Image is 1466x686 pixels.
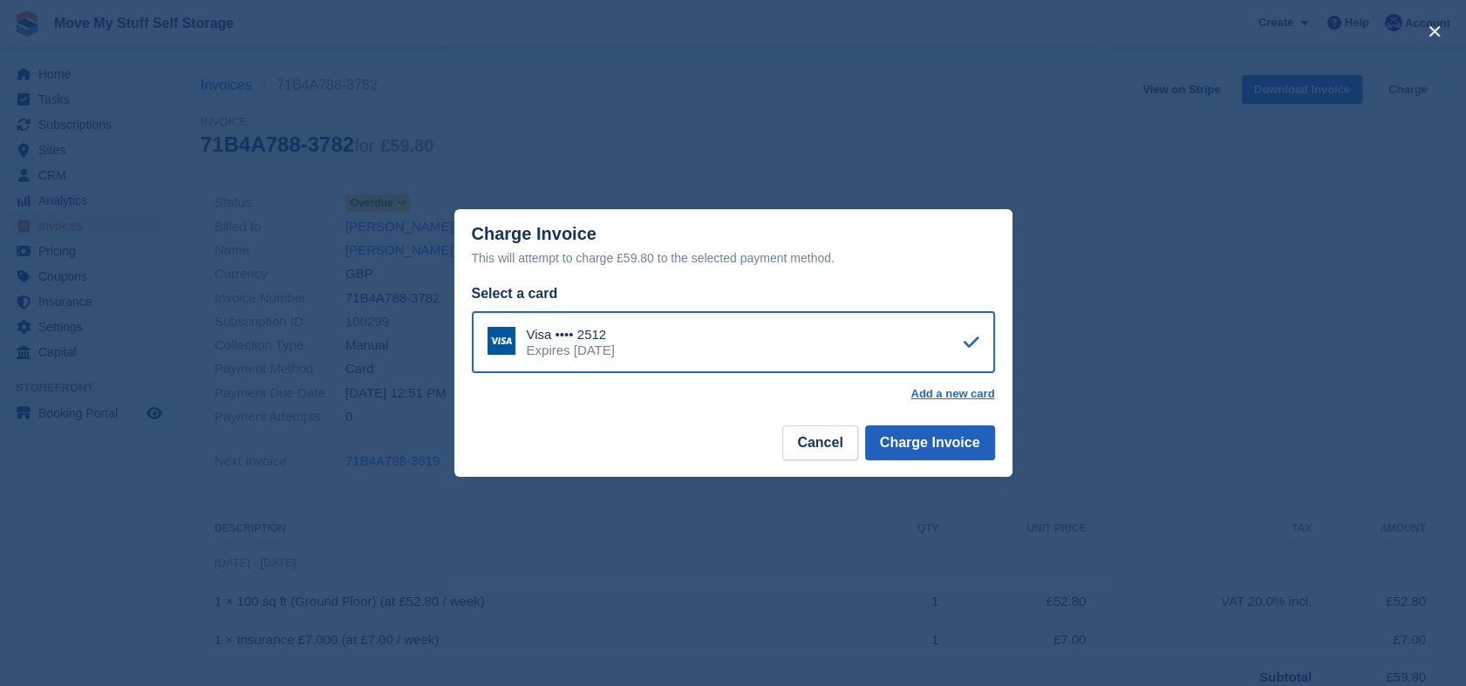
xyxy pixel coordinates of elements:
div: This will attempt to charge £59.80 to the selected payment method. [472,248,995,268]
a: Add a new card [910,387,994,401]
button: close [1421,17,1449,45]
div: Expires [DATE] [527,343,615,358]
button: Cancel [782,425,857,460]
div: Charge Invoice [472,224,995,268]
div: Select a card [472,283,995,304]
button: Charge Invoice [865,425,995,460]
div: Visa •••• 2512 [527,327,615,343]
img: Visa Logo [488,327,515,355]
